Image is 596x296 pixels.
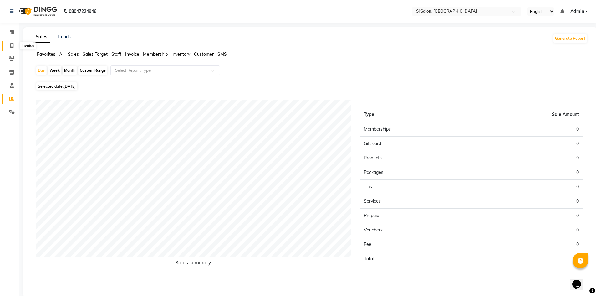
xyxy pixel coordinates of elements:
[360,252,471,266] td: Total
[125,51,139,57] span: Invoice
[111,51,121,57] span: Staff
[33,31,50,43] a: Sales
[360,194,471,209] td: Services
[471,151,583,165] td: 0
[360,180,471,194] td: Tips
[217,51,227,57] span: SMS
[63,66,77,75] div: Month
[36,66,47,75] div: Day
[471,180,583,194] td: 0
[360,122,471,137] td: Memberships
[360,237,471,252] td: Fee
[57,34,71,39] a: Trends
[83,51,108,57] span: Sales Target
[570,8,584,15] span: Admin
[69,3,96,20] b: 08047224946
[37,51,55,57] span: Favorites
[570,271,590,290] iframe: chat widget
[143,51,168,57] span: Membership
[471,107,583,122] th: Sale Amount
[471,165,583,180] td: 0
[68,51,79,57] span: Sales
[471,237,583,252] td: 0
[471,223,583,237] td: 0
[64,84,76,89] span: [DATE]
[20,42,36,49] div: Invoice
[471,252,583,266] td: 0
[36,260,351,268] h6: Sales summary
[78,66,107,75] div: Custom Range
[171,51,190,57] span: Inventory
[360,223,471,237] td: Vouchers
[553,34,587,43] button: Generate Report
[360,137,471,151] td: Gift card
[36,82,77,90] span: Selected date:
[48,66,61,75] div: Week
[360,209,471,223] td: Prepaid
[59,51,64,57] span: All
[471,194,583,209] td: 0
[471,209,583,223] td: 0
[194,51,214,57] span: Customer
[360,165,471,180] td: Packages
[16,3,59,20] img: logo
[471,122,583,137] td: 0
[471,137,583,151] td: 0
[360,107,471,122] th: Type
[360,151,471,165] td: Products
